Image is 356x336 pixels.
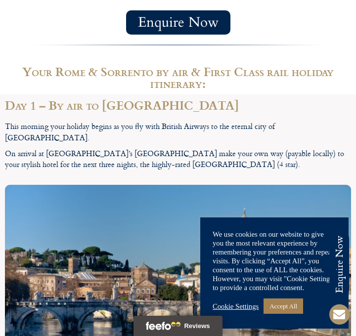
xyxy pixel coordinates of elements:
[5,66,351,89] h2: Your Rome & Sorrento by air & First Class rail holiday itinerary:
[5,121,351,143] p: This morning your holiday begins as you fly with British Airways to the eternal city of [GEOGRAPH...
[5,99,351,111] h2: Day 1 – By air to [GEOGRAPHIC_DATA]
[264,298,303,314] a: Accept All
[213,230,336,292] div: We use cookies on our website to give you the most relevant experience by remembering your prefer...
[213,302,259,311] a: Cookie Settings
[126,10,230,35] a: Enquire Now
[138,16,219,29] span: Enquire Now
[5,148,351,170] p: On arrival at [GEOGRAPHIC_DATA]’s [GEOGRAPHIC_DATA] make your own way (payable locally) to your s...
